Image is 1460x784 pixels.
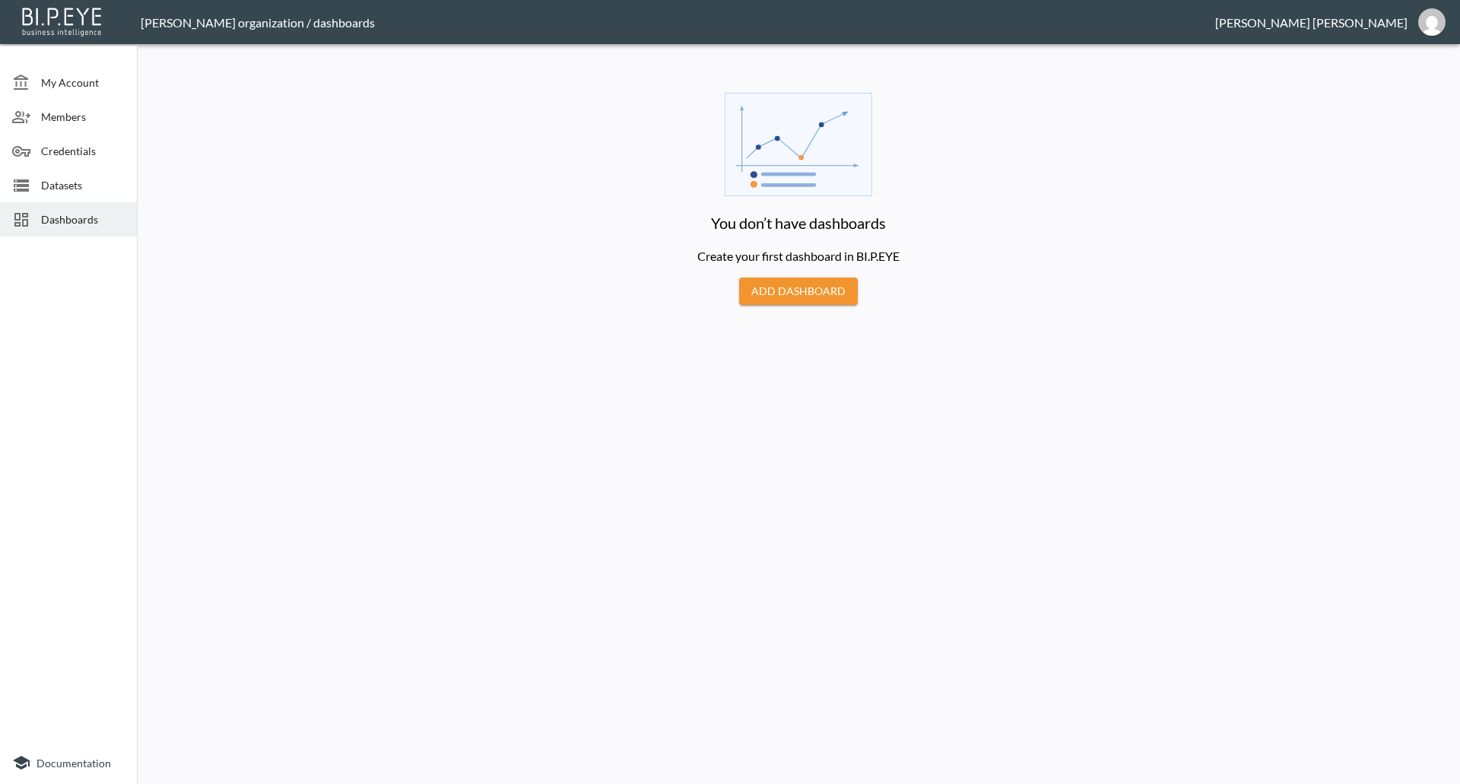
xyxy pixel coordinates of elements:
[360,247,1236,278] p: Create your first dashboard in BI.P.EYE
[1408,4,1456,40] button: jessica@mutualart.com
[19,4,106,38] img: bipeye-logo
[41,211,125,227] span: Dashboards
[41,75,125,90] span: My Account
[141,15,1215,30] div: [PERSON_NAME] organization / dashboards
[12,754,125,772] a: Documentation
[1418,8,1446,36] img: d3b79b7ae7d6876b06158c93d1632626
[41,143,125,159] span: Credentials
[1215,15,1408,30] div: [PERSON_NAME] [PERSON_NAME]
[41,109,125,125] span: Members
[360,198,1236,247] h6: You don’t have dashboards
[36,757,111,770] span: Documentation
[725,93,872,196] img: svg+xml;base64,PHN2ZyB4bWxucz0iaHR0cDovL3d3dy53My5vcmcvMjAwMC9zdmciIHdpZHRoPSIxOTMuNjMzIiBoZWlnaH...
[41,177,125,193] span: Datasets
[739,278,858,306] button: Add Dashboard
